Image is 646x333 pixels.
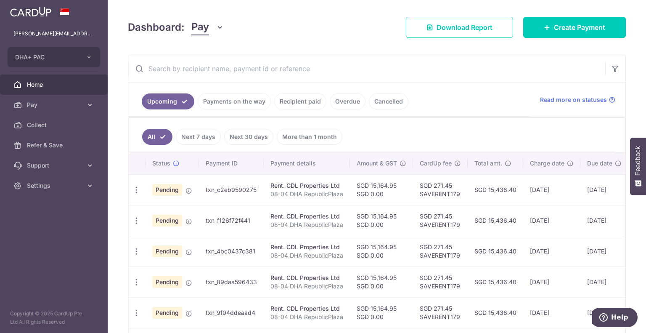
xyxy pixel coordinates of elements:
td: txn_4bc0437c381 [199,236,264,266]
td: [DATE] [580,174,628,205]
span: Pay [27,101,82,109]
p: 08-04 DHA RepublicPlaza [270,221,343,229]
td: [DATE] [523,236,580,266]
iframe: Opens a widget where you can find more information [592,308,638,329]
h4: Dashboard: [128,20,185,35]
input: Search by recipient name, payment id or reference [128,55,605,82]
span: Read more on statuses [540,96,607,104]
span: CardUp fee [420,159,452,168]
td: [DATE] [523,205,580,236]
span: Support [27,161,82,170]
span: Pending [152,276,182,288]
span: Create Payment [554,22,605,32]
span: Pending [152,215,182,226]
div: Rent. CDL Properties Ltd [270,212,343,221]
button: Pay [191,19,224,35]
span: Download Report [437,22,492,32]
a: Recipient paid [274,93,326,109]
td: SGD 271.45 SAVERENT179 [413,266,468,297]
p: 08-04 DHA RepublicPlaza [270,282,343,290]
td: [DATE] [523,266,580,297]
td: [DATE] [580,297,628,328]
td: SGD 15,436.40 [468,205,523,236]
td: SGD 271.45 SAVERENT179 [413,205,468,236]
td: SGD 15,164.95 SGD 0.00 [350,236,413,266]
span: Pending [152,245,182,257]
td: SGD 15,436.40 [468,297,523,328]
th: Payment details [264,152,350,174]
td: SGD 15,164.95 SGD 0.00 [350,297,413,328]
td: txn_c2eb9590275 [199,174,264,205]
span: Home [27,80,82,89]
a: All [142,129,172,145]
span: Refer & Save [27,141,82,149]
img: CardUp [10,7,51,17]
span: DHA+ PAC [15,53,77,61]
span: Pending [152,307,182,319]
div: Rent. CDL Properties Ltd [270,274,343,282]
td: SGD 15,436.40 [468,266,523,297]
span: Settings [27,181,82,190]
a: Download Report [406,17,513,38]
th: Payment ID [199,152,264,174]
td: SGD 271.45 SAVERENT179 [413,236,468,266]
p: 08-04 DHA RepublicPlaza [270,251,343,260]
a: More than 1 month [277,129,342,145]
td: SGD 15,436.40 [468,236,523,266]
div: Rent. CDL Properties Ltd [270,304,343,313]
span: Total amt. [474,159,502,168]
p: [PERSON_NAME][EMAIL_ADDRESS][DOMAIN_NAME] [13,29,94,38]
span: Pending [152,184,182,196]
span: Collect [27,121,82,129]
a: Overdue [330,93,365,109]
span: Charge date [530,159,564,168]
p: 08-04 DHA RepublicPlaza [270,313,343,321]
a: Payments on the way [198,93,271,109]
td: txn_f126f72f441 [199,205,264,236]
button: Feedback - Show survey [630,138,646,195]
span: Amount & GST [357,159,397,168]
a: Upcoming [142,93,194,109]
a: Cancelled [369,93,408,109]
div: Rent. CDL Properties Ltd [270,181,343,190]
td: [DATE] [523,297,580,328]
a: Create Payment [523,17,626,38]
td: SGD 15,164.95 SGD 0.00 [350,174,413,205]
td: [DATE] [523,174,580,205]
span: Due date [587,159,612,168]
td: txn_9f04ddeaad4 [199,297,264,328]
a: Next 7 days [176,129,221,145]
a: Next 30 days [224,129,273,145]
td: SGD 271.45 SAVERENT179 [413,174,468,205]
td: SGD 15,164.95 SGD 0.00 [350,266,413,297]
td: SGD 15,436.40 [468,174,523,205]
td: [DATE] [580,236,628,266]
td: txn_89daa596433 [199,266,264,297]
p: 08-04 DHA RepublicPlaza [270,190,343,198]
span: Feedback [634,146,642,176]
div: Rent. CDL Properties Ltd [270,243,343,251]
a: Read more on statuses [540,96,615,104]
td: SGD 271.45 SAVERENT179 [413,297,468,328]
td: SGD 15,164.95 SGD 0.00 [350,205,413,236]
span: Pay [191,19,209,35]
button: DHA+ PAC [8,47,100,67]
td: [DATE] [580,205,628,236]
td: [DATE] [580,266,628,297]
span: Status [152,159,170,168]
